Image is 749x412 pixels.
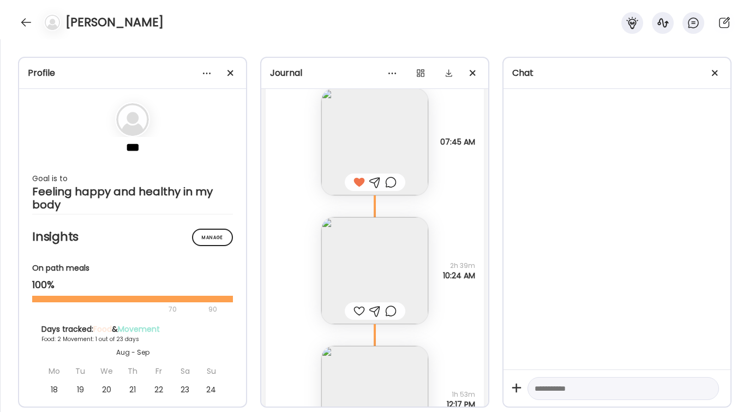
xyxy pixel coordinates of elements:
[41,348,224,357] div: Aug - Sep
[199,362,223,380] div: Su
[45,15,60,30] img: bg-avatar-default.svg
[443,261,475,271] span: 2h 39m
[32,229,233,245] h2: Insights
[173,362,197,380] div: Sa
[41,324,224,335] div: Days tracked: &
[147,380,171,399] div: 22
[32,303,205,316] div: 70
[93,324,112,335] span: Food
[42,362,66,380] div: Mo
[121,380,145,399] div: 21
[121,362,145,380] div: Th
[447,390,475,399] span: 1h 53m
[199,380,223,399] div: 24
[118,324,160,335] span: Movement
[270,67,480,80] div: Journal
[512,67,722,80] div: Chat
[321,217,428,324] img: images%2FXCPDlGnWx9QfyCmOe080ZI2EizI3%2FFuqOUWtqdyFCWKxDjHP8%2FTvMpsjvfl8KQb0wHS9Hk_240
[207,303,218,316] div: 90
[321,88,428,195] img: images%2FXCPDlGnWx9QfyCmOe080ZI2EizI3%2Fk9Yx6RE2FIraQ6PPAGzY%2FTanHAFy80itwGX1uXKv7_240
[32,185,233,211] div: Feeling happy and healthy in my body
[68,380,92,399] div: 19
[192,229,233,246] div: Manage
[447,399,475,409] span: 12:17 PM
[65,14,164,31] h4: [PERSON_NAME]
[147,362,171,380] div: Fr
[173,380,197,399] div: 23
[32,278,233,291] div: 100%
[28,67,237,80] div: Profile
[32,172,233,185] div: Goal is to
[116,103,149,136] img: bg-avatar-default.svg
[443,271,475,280] span: 10:24 AM
[41,335,224,343] div: Food: 2 Movement: 1 out of 23 days
[42,380,66,399] div: 18
[68,362,92,380] div: Tu
[440,137,475,147] span: 07:45 AM
[94,380,118,399] div: 20
[32,262,233,274] div: On path meals
[94,362,118,380] div: We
